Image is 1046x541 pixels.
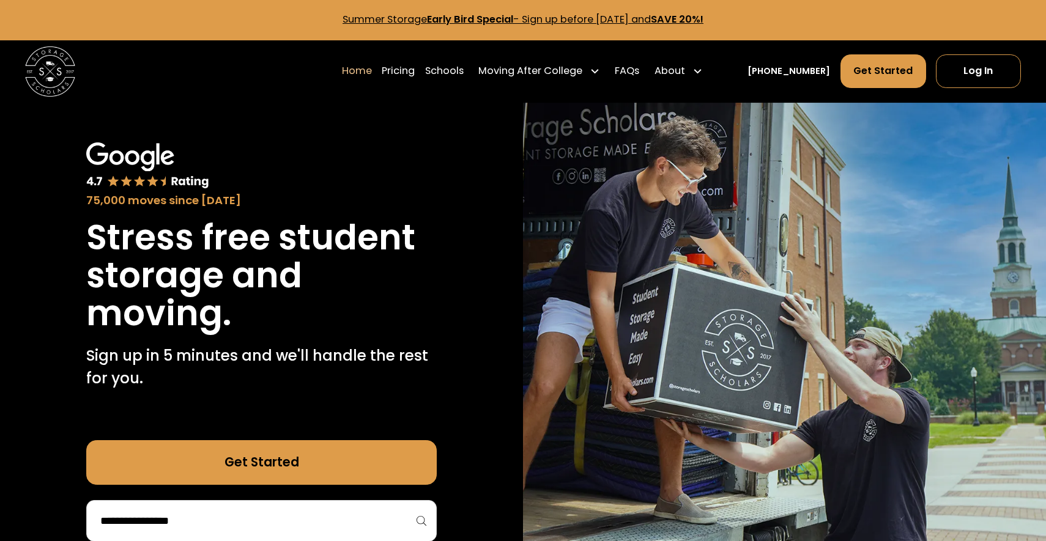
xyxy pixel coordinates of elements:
[747,65,830,78] a: [PHONE_NUMBER]
[936,54,1021,88] a: Log In
[840,54,926,88] a: Get Started
[86,142,209,190] img: Google 4.7 star rating
[342,54,372,89] a: Home
[473,54,605,89] div: Moving After College
[655,64,685,79] div: About
[425,54,464,89] a: Schools
[86,219,437,333] h1: Stress free student storage and moving.
[86,192,437,209] div: 75,000 moves since [DATE]
[615,54,639,89] a: FAQs
[25,46,75,97] img: Storage Scholars main logo
[86,345,437,390] p: Sign up in 5 minutes and we'll handle the rest for you.
[427,12,513,26] strong: Early Bird Special
[650,54,708,89] div: About
[478,64,582,79] div: Moving After College
[382,54,415,89] a: Pricing
[651,12,703,26] strong: SAVE 20%!
[343,12,703,26] a: Summer StorageEarly Bird Special- Sign up before [DATE] andSAVE 20%!
[86,440,437,485] a: Get Started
